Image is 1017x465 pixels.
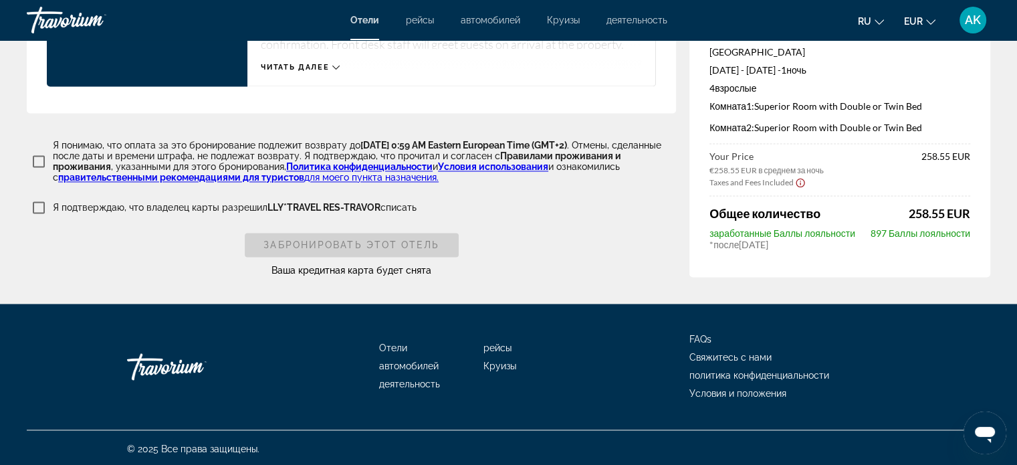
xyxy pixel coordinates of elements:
a: автомобилей [461,15,520,25]
p: Superior Room with Double or Twin Bed [709,100,970,112]
span: ru [858,16,871,27]
p: Я подтверждаю, что владелец карты разрешил списать [53,202,417,213]
span: AK [965,13,981,27]
a: Отели [379,343,407,353]
span: заработанные Баллы лояльности [709,227,855,239]
span: Общее количество [709,206,820,221]
button: Читать далее [261,62,340,72]
a: политика конфиденциальности [689,370,829,381]
a: Круизы [483,361,516,371]
span: EUR [904,16,923,27]
span: 2: [709,122,754,133]
span: ночь [786,64,806,76]
span: Взрослые [715,82,756,94]
p: [DATE] - [DATE] - [709,64,970,76]
span: [DATE] 0:59 AM Eastern European Time (GMT+2) [360,140,567,151]
span: Читать далее [261,63,329,72]
span: Taxes and Fees Included [709,177,794,187]
a: Travorium [27,3,160,37]
button: User Menu [955,6,990,34]
span: Комната [709,100,746,112]
div: * [DATE] [709,239,970,250]
a: FAQs [689,334,711,345]
a: Условия и положения [689,388,786,399]
span: после [713,239,739,250]
button: Change language [858,11,884,31]
span: 897 Баллы лояльности [871,227,970,239]
p: Superior Room with Double or Twin Bed [709,122,970,133]
a: рейсы [483,343,512,353]
a: правительственными рекомендациями для туристов [58,172,304,183]
span: 258.55 EUR [921,151,970,175]
iframe: Кнопка запуска окна обмена сообщениями [964,411,1006,454]
p: [GEOGRAPHIC_DATA] [709,46,970,58]
button: Change currency [904,11,935,31]
span: 1 [781,64,786,76]
span: Комната [709,122,746,133]
a: Отели [350,15,379,25]
span: Ваша кредитная карта будет снята [271,265,431,276]
a: Политика конфиденциальности [286,161,433,172]
a: автомобилей [379,361,439,371]
span: © 2025 Все права защищены. [127,444,259,454]
a: рейсы [406,15,434,25]
span: 1: [709,100,754,112]
a: для моего пункта назначения. [304,172,439,183]
a: деятельность [606,15,667,25]
span: 4 [709,82,756,94]
span: Your Price [709,151,824,162]
a: деятельность [379,379,440,389]
a: Условия использования [438,161,548,172]
p: Я понимаю, что оплата за это бронирование подлежит возврату до . Отмены, сделанные после даты и в... [53,140,676,183]
span: LLY*TRAVEL RES-TRAVOR [267,202,380,213]
span: Правилами проживания и проживания [53,151,621,172]
button: Show Taxes and Fees disclaimer [795,176,806,188]
a: Свяжитесь с нами [689,352,772,363]
span: 258.55 EUR [909,206,970,221]
a: Go Home [127,347,261,387]
span: €258.55 EUR в среднем за ночь [709,165,824,175]
a: Круизы [547,15,580,25]
button: Show Taxes and Fees breakdown [709,175,806,189]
